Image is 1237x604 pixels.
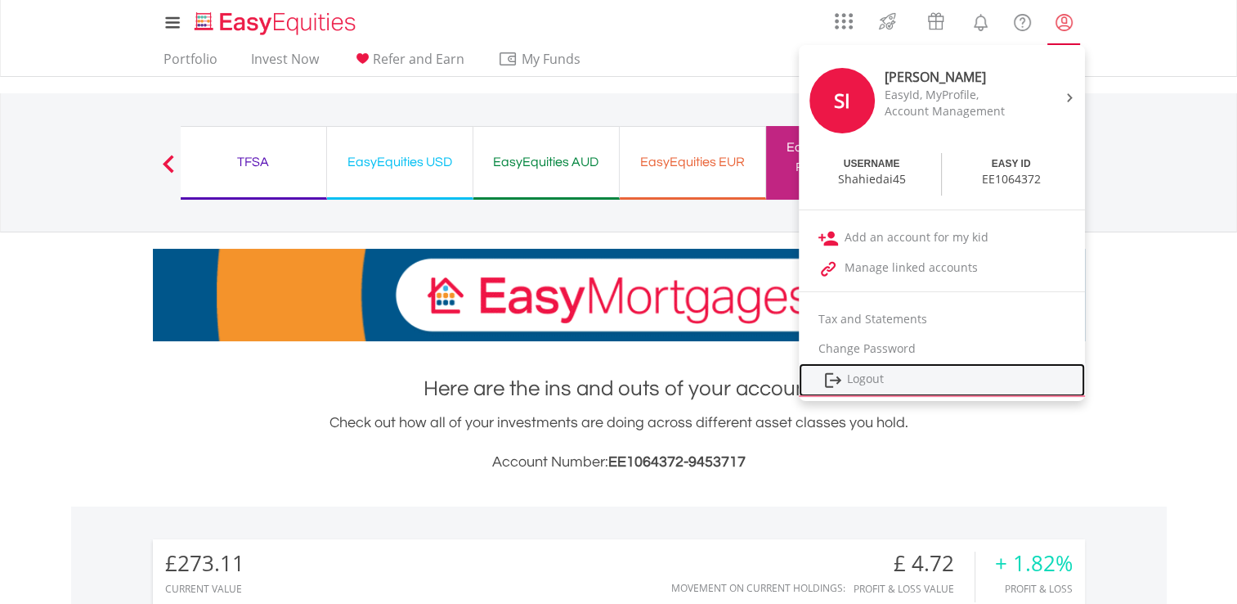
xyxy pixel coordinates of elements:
div: Shahiedai45 [838,171,906,187]
div: Funds to invest: [796,159,882,175]
div: £ 4.72 [854,552,975,575]
div: EasyEquities GBP [776,136,903,159]
div: TFSA [190,151,316,174]
img: grid-menu-icon.svg [835,12,853,30]
div: EASY ID [992,157,1031,171]
div: CURRENT VALUE [165,584,244,594]
img: thrive-v2.svg [874,8,901,34]
button: Previous [152,163,185,179]
a: My Profile [1043,4,1085,40]
a: Portfolio [157,51,224,76]
span: EE1064372-9453717 [608,454,746,470]
div: Profit & Loss [995,584,1073,594]
div: SI [809,68,875,133]
h1: Here are the ins and outs of your account [153,374,1085,403]
a: Logout [799,363,1085,397]
a: Vouchers [912,4,960,34]
span: My Funds [498,48,605,70]
a: Change Password [799,334,1085,363]
div: Check out how all of your investments are doing across different asset classes you hold. [153,412,1085,474]
a: AppsGrid [824,4,863,30]
img: EasyEquities_Logo.png [191,10,362,37]
a: Refer and Earn [346,51,471,76]
div: £273.11 [165,552,244,575]
h3: Account Number: [153,451,1085,474]
div: USERNAME [844,157,900,171]
div: [PERSON_NAME] [885,68,1022,87]
img: EasyMortage Promotion Banner [153,249,1085,341]
span: Refer and Earn [373,50,464,68]
a: Add an account for my kid [799,223,1085,253]
div: Movement on Current Holdings: [671,583,845,593]
a: Tax and Statements [799,304,1085,334]
a: Manage linked accounts [799,253,1085,283]
img: vouchers-v2.svg [922,8,949,34]
div: EasyEquities EUR [630,151,755,174]
a: Invest Now [244,51,325,76]
div: Profit & Loss Value [854,584,975,594]
div: EasyId, MyProfile, [885,87,1022,103]
div: EasyEquities AUD [483,151,609,174]
a: Home page [188,4,362,37]
a: SI [PERSON_NAME] EasyId, MyProfile, Account Management USERNAME Shahiedai45 EASY ID EE1064372 [799,49,1085,201]
div: Account Management [885,103,1022,119]
a: Notifications [960,4,1002,37]
a: FAQ's and Support [1002,4,1043,37]
div: EasyEquities USD [337,151,463,174]
div: EE1064372 [982,171,1041,187]
div: + 1.82% [995,552,1073,575]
